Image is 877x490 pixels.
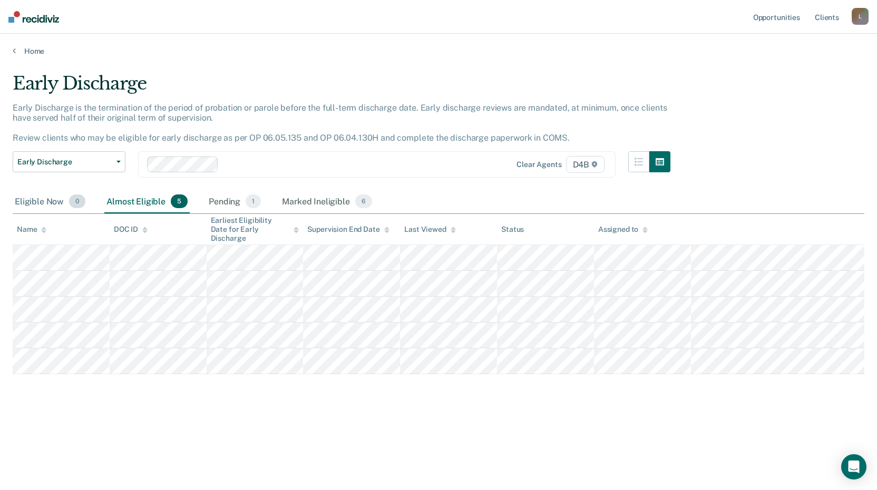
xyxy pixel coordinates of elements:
span: D4B [566,156,605,173]
button: L [852,8,869,25]
div: Pending1 [207,190,263,213]
a: Home [13,46,864,56]
span: 6 [355,194,372,208]
img: Recidiviz [8,11,59,23]
div: Assigned to [598,225,648,234]
p: Early Discharge is the termination of the period of probation or parole before the full-term disc... [13,103,667,143]
div: Name [17,225,46,234]
button: Early Discharge [13,151,125,172]
div: Status [501,225,524,234]
span: 0 [69,194,85,208]
div: Open Intercom Messenger [841,454,866,479]
div: DOC ID [114,225,148,234]
div: Last Viewed [404,225,455,234]
span: 5 [171,194,188,208]
div: Marked Ineligible6 [280,190,374,213]
span: Early Discharge [17,158,112,166]
div: Almost Eligible5 [104,190,190,213]
div: Eligible Now0 [13,190,87,213]
div: Supervision End Date [307,225,389,234]
div: Early Discharge [13,73,670,103]
span: 1 [246,194,261,208]
div: Earliest Eligibility Date for Early Discharge [211,216,299,242]
div: Clear agents [517,160,561,169]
